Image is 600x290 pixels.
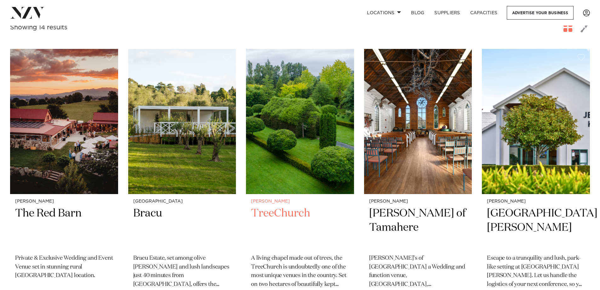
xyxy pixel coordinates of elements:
[369,206,467,249] h2: [PERSON_NAME] of Tamahere
[406,6,429,20] a: BLOG
[487,206,585,249] h2: [GEOGRAPHIC_DATA][PERSON_NAME]
[507,6,574,20] a: Advertise your business
[487,199,585,204] small: [PERSON_NAME]
[369,199,467,204] small: [PERSON_NAME]
[133,199,231,204] small: [GEOGRAPHIC_DATA]
[429,6,465,20] a: SUPPLIERS
[10,23,67,33] div: Showing 14 results
[133,206,231,249] h2: Bracu
[15,206,113,249] h2: The Red Barn
[10,7,44,18] img: nzv-logo.png
[15,199,113,204] small: [PERSON_NAME]
[251,254,349,289] p: A living chapel made out of trees, the TreeChurch is undoubtedly one of the most unique venues in...
[251,199,349,204] small: [PERSON_NAME]
[465,6,503,20] a: Capacities
[251,206,349,249] h2: TreeChurch
[369,254,467,289] p: [PERSON_NAME]’s of [GEOGRAPHIC_DATA] a Wedding and function venue, [GEOGRAPHIC_DATA], [GEOGRAPHIC...
[15,254,113,281] p: Private & Exclusive Wedding and Event Venue set in stunning rural [GEOGRAPHIC_DATA] location.
[133,254,231,289] p: Bracu Estate, set among olive [PERSON_NAME] and lush landscapes just 40 minutes from [GEOGRAPHIC_...
[487,254,585,289] p: Escape to a tranquility and lush, park-like setting at [GEOGRAPHIC_DATA][PERSON_NAME]. Let us han...
[362,6,406,20] a: Locations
